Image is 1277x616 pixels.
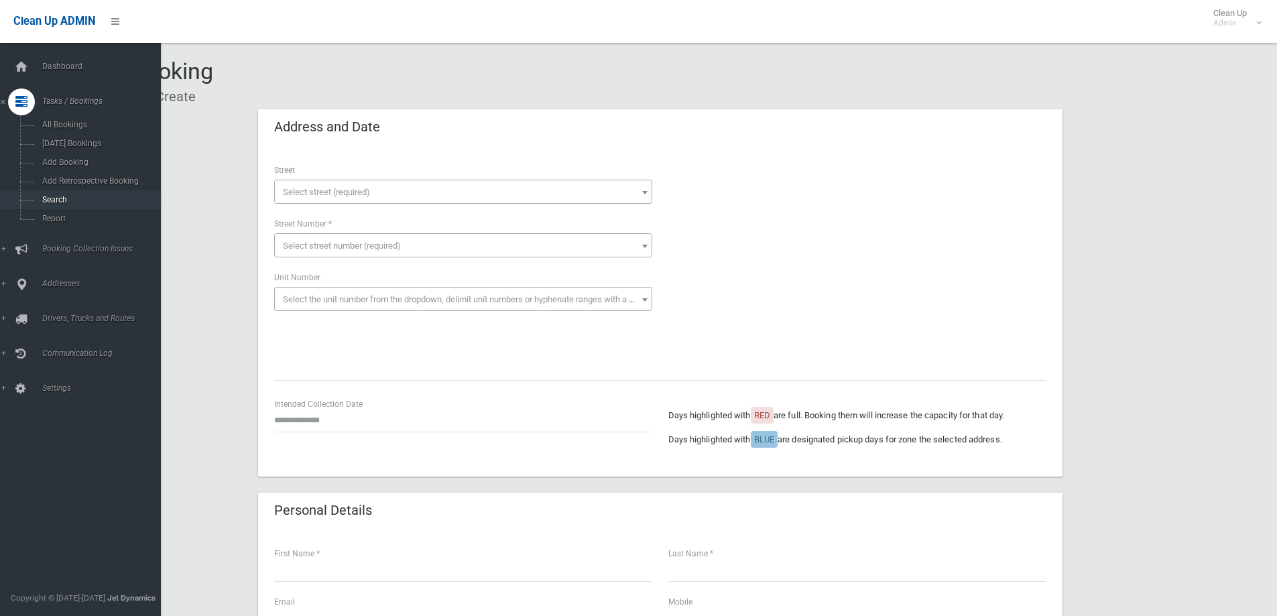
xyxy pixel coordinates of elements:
span: Dashboard [38,62,171,71]
span: Communication Log [38,349,171,358]
span: Add Booking [38,158,160,167]
span: Tasks / Bookings [38,97,171,106]
span: [DATE] Bookings [38,139,160,148]
span: All Bookings [38,120,160,129]
p: Days highlighted with are designated pickup days for zone the selected address. [668,432,1046,448]
span: RED [754,410,770,420]
span: Clean Up [1207,8,1260,28]
span: Settings [38,383,171,393]
span: Report [38,214,160,223]
header: Address and Date [258,114,396,140]
small: Admin [1213,18,1247,28]
span: Search [38,195,160,204]
span: Add Retrospective Booking [38,176,160,186]
span: Select street number (required) [283,241,401,251]
span: Select the unit number from the dropdown, delimit unit numbers or hyphenate ranges with a comma [283,294,658,304]
li: Create [146,84,196,109]
p: Days highlighted with are full. Booking them will increase the capacity for that day. [668,408,1046,424]
span: Addresses [38,279,171,288]
span: Clean Up ADMIN [13,15,95,27]
span: BLUE [754,434,774,444]
span: Drivers, Trucks and Routes [38,314,171,323]
span: Copyright © [DATE]-[DATE] [11,593,105,603]
span: Booking Collection Issues [38,244,171,253]
span: Select street (required) [283,187,370,197]
strong: Jet Dynamics [107,593,156,603]
header: Personal Details [258,497,388,523]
